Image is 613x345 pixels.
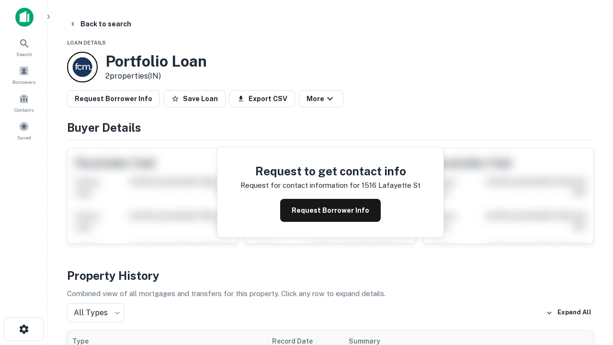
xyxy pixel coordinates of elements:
h4: Buyer Details [67,119,594,136]
button: Save Loan [164,90,226,107]
p: 2 properties (IN) [105,70,207,82]
button: Export CSV [229,90,295,107]
p: Request for contact information for [240,180,360,191]
img: capitalize-icon.png [15,8,34,27]
h3: Portfolio Loan [105,52,207,70]
button: More [299,90,343,107]
button: Back to search [65,15,135,33]
button: Request Borrower Info [67,90,160,107]
iframe: Chat Widget [565,268,613,314]
a: Contacts [3,90,45,115]
button: Request Borrower Info [280,199,381,222]
span: Contacts [14,106,34,114]
h4: Request to get contact info [240,162,420,180]
p: 1516 lafayette st [362,180,420,191]
span: Saved [17,134,31,141]
a: Search [3,34,45,60]
button: Expand All [544,306,594,320]
div: All Types [67,303,125,322]
a: Saved [3,117,45,143]
a: Borrowers [3,62,45,88]
span: Borrowers [12,78,35,86]
h4: Property History [67,267,594,284]
p: Combined view of all mortgages and transfers for this property. Click any row to expand details. [67,288,594,299]
span: Search [16,50,32,58]
span: Loan Details [67,40,106,46]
